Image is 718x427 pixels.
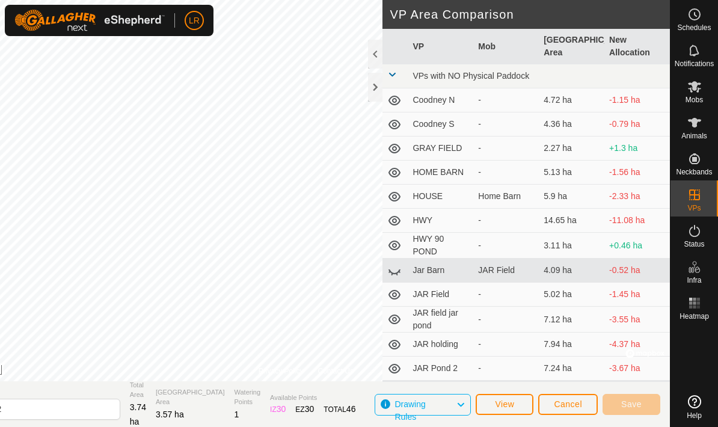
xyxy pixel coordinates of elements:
a: Privacy Policy [259,366,304,376]
td: 14.65 ha [539,209,604,233]
span: 46 [346,404,356,414]
span: 30 [277,404,286,414]
button: Cancel [538,394,598,415]
td: Coodney S [408,112,473,137]
span: 1 [235,410,239,419]
td: -11.08 ha [604,209,670,233]
td: JAR holding [408,333,473,357]
td: -3.55 ha [604,307,670,333]
span: VPs [687,204,701,212]
th: VP [408,29,473,64]
button: Save [603,394,660,415]
span: Drawing Rules [394,399,425,422]
div: - [478,118,534,131]
td: 5.02 ha [539,283,604,307]
td: -0.79 ha [604,112,670,137]
span: Animals [681,132,707,140]
td: 6.53 ha [539,381,604,405]
td: 7.12 ha [539,307,604,333]
span: Schedules [677,24,711,31]
td: -2.96 ha [604,381,670,405]
td: HOUSE [408,185,473,209]
span: 3.57 ha [156,410,184,419]
td: 5.13 ha [539,161,604,185]
td: 7.94 ha [539,333,604,357]
span: Save [621,399,642,409]
div: - [478,94,534,106]
span: View [495,399,514,409]
div: - [478,166,534,179]
span: Mobs [686,96,703,103]
span: 3.74 ha [130,402,146,426]
div: - [478,142,534,155]
td: HWY [408,209,473,233]
td: +0.46 ha [604,233,670,259]
td: HOME BARN [408,161,473,185]
span: Help [687,412,702,419]
span: Heatmap [680,313,709,320]
td: GRAY FIELD [408,137,473,161]
td: -0.52 ha [604,259,670,283]
td: JAR Pond 2 [408,357,473,381]
div: IZ [270,403,286,416]
span: [GEOGRAPHIC_DATA] Area [156,387,225,407]
div: - [478,362,534,375]
div: - [478,313,534,326]
div: EZ [295,403,314,416]
td: -1.15 ha [604,88,670,112]
td: 4.72 ha [539,88,604,112]
th: New Allocation [604,29,670,64]
button: View [476,394,533,415]
span: Infra [687,277,701,284]
td: 7.24 ha [539,357,604,381]
span: Status [684,241,704,248]
td: JAR field jar pond [408,307,473,333]
a: Help [670,390,718,424]
span: Available Points [270,393,355,403]
div: JAR Field [478,264,534,277]
div: - [478,239,534,252]
span: LR [189,14,200,27]
a: Contact Us [318,366,354,376]
th: [GEOGRAPHIC_DATA] Area [539,29,604,64]
td: -4.37 ha [604,333,670,357]
td: Coodney N [408,88,473,112]
td: JAR Field [408,283,473,307]
div: - [478,214,534,227]
img: Gallagher Logo [14,10,165,31]
span: Watering Points [235,387,261,407]
span: Neckbands [676,168,712,176]
td: -1.56 ha [604,161,670,185]
div: Home Barn [478,190,534,203]
span: Cancel [554,399,582,409]
span: Total Area [130,380,146,400]
td: 3.11 ha [539,233,604,259]
div: TOTAL [324,403,355,416]
td: 4.09 ha [539,259,604,283]
td: HWY 90 POND [408,233,473,259]
h2: VP Area Comparison [390,7,670,22]
span: 30 [305,404,315,414]
span: Notifications [675,60,714,67]
td: -3.67 ha [604,357,670,381]
td: 4.36 ha [539,112,604,137]
div: - [478,338,534,351]
td: JARpond 1 [408,381,473,405]
td: Jar Barn [408,259,473,283]
div: - [478,288,534,301]
td: -1.45 ha [604,283,670,307]
td: -2.33 ha [604,185,670,209]
td: +1.3 ha [604,137,670,161]
span: VPs with NO Physical Paddock [413,71,529,81]
td: 5.9 ha [539,185,604,209]
th: Mob [473,29,539,64]
td: 2.27 ha [539,137,604,161]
